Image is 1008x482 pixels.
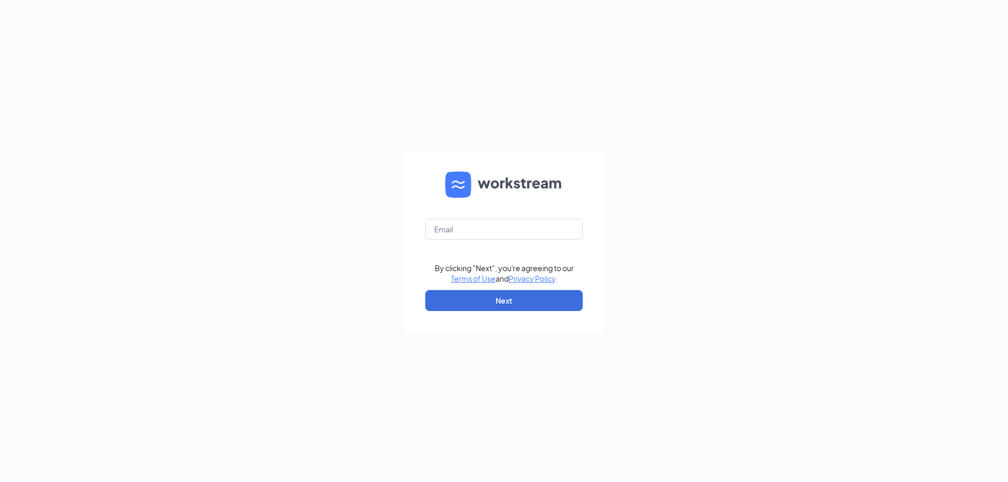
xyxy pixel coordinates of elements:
div: By clicking "Next", you're agreeing to our and . [435,263,574,284]
img: WS logo and Workstream text [445,172,563,198]
a: Terms of Use [451,274,496,283]
a: Privacy Policy [509,274,555,283]
button: Next [425,290,583,311]
input: Email [425,219,583,240]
